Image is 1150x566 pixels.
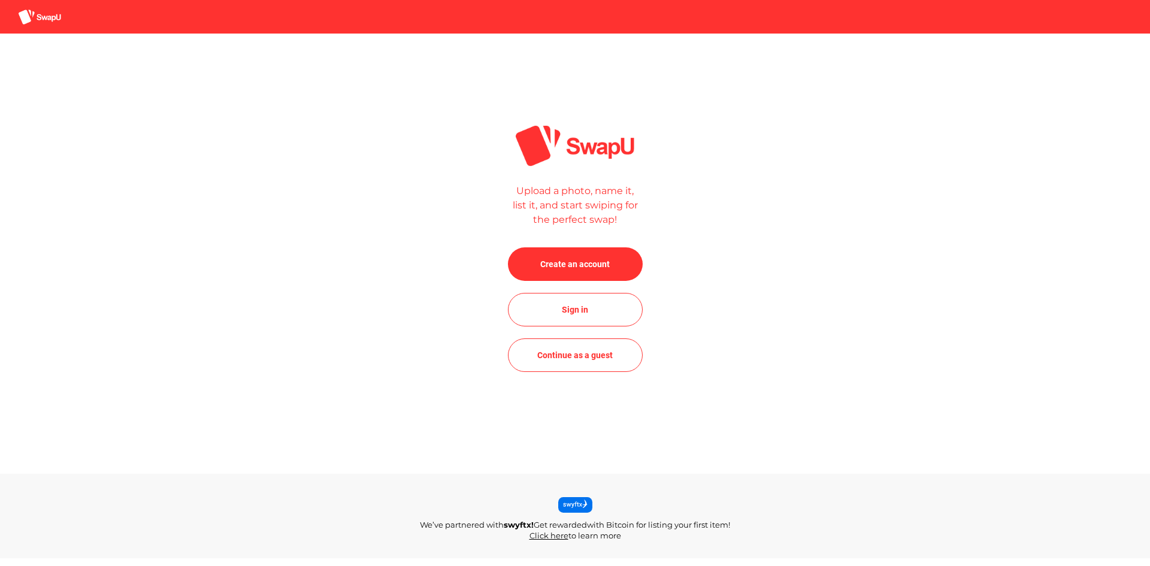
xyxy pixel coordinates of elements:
span: Continue as a guest [537,348,613,362]
p: Upload a photo, name it, list it, and start swiping for the perfect swap! [509,184,641,227]
img: Swyftx-logo.svg [558,497,592,508]
span: Get rewarded [534,520,587,529]
button: Create an account [508,247,643,281]
a: Click here [529,531,568,540]
span: We’ve partnered with [420,520,504,529]
span: with Bitcoin for listing your first item! [587,520,730,529]
span: to learn more [568,531,621,540]
span: swyftx! [504,520,534,529]
button: Continue as a guest [508,338,643,372]
span: Create an account [540,257,610,271]
span: Sign in [562,302,588,317]
button: Sign in [508,293,643,326]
